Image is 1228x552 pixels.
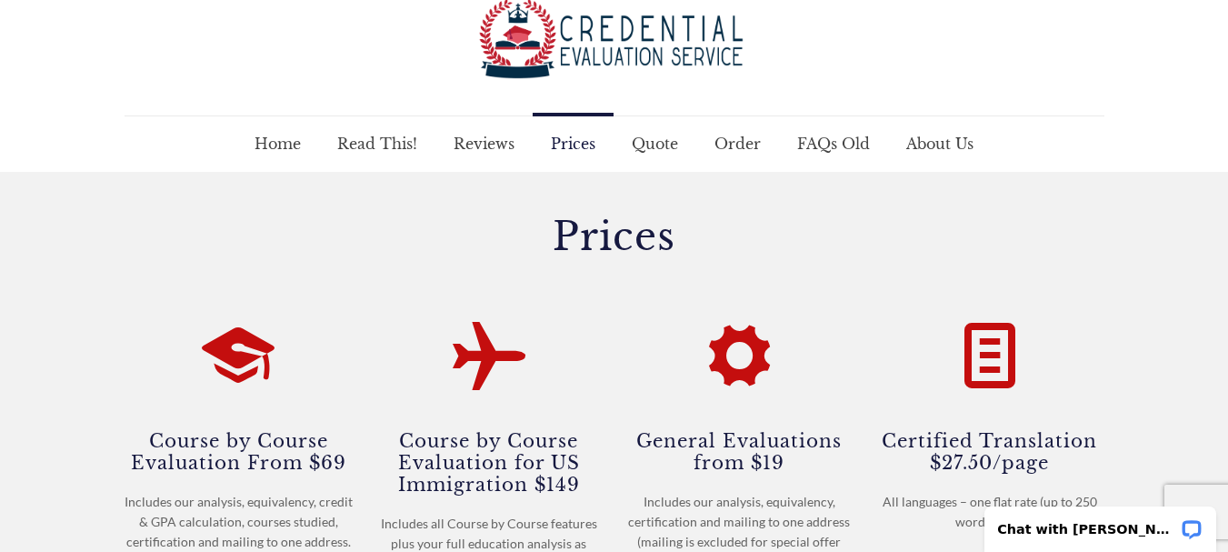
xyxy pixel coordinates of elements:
[779,116,888,171] a: FAQs Old
[236,116,992,171] nav: Main menu
[625,428,854,474] h4: General Evaluations from $19
[875,492,1104,532] div: All languages – one flat rate (up to 250 words/page)
[319,116,435,171] a: Read This!
[973,495,1228,552] iframe: LiveChat chat widget
[614,116,696,171] a: Quote
[125,428,354,474] h4: Course by Course Evaluation From $69
[875,428,1104,474] h4: Certified Translation $27.50/page
[888,116,992,171] a: About Us
[435,116,533,171] a: Reviews
[125,217,1104,256] h1: Prices
[696,116,779,171] a: Order
[236,116,319,171] a: Home
[533,116,614,171] a: Prices
[374,428,604,496] h4: Course by Course Evaluation for US Immigration $149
